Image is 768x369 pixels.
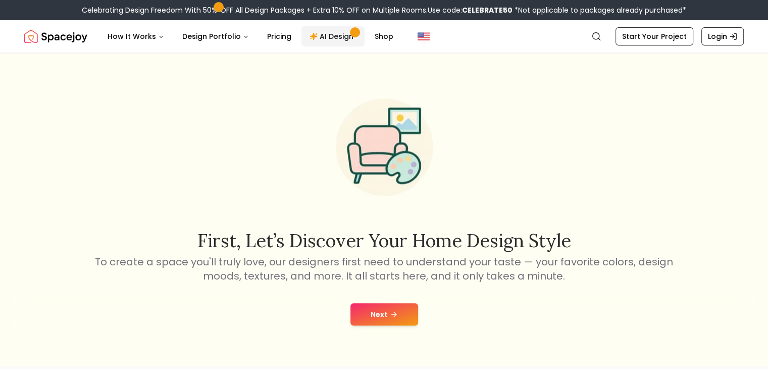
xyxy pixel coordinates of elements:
[513,5,686,15] span: *Not applicable to packages already purchased*
[418,30,430,42] img: United States
[462,5,513,15] b: CELEBRATE50
[428,5,513,15] span: Use code:
[616,27,693,45] a: Start Your Project
[301,26,365,47] a: AI Design
[24,26,87,47] a: Spacejoy
[93,255,675,283] p: To create a space you'll truly love, our designers first need to understand your taste — your fav...
[701,27,744,45] a: Login
[174,26,257,47] button: Design Portfolio
[82,5,686,15] div: Celebrating Design Freedom With 50% OFF All Design Packages + Extra 10% OFF on Multiple Rooms.
[24,26,87,47] img: Spacejoy Logo
[259,26,299,47] a: Pricing
[99,26,401,47] nav: Main
[320,82,449,212] img: Start Style Quiz Illustration
[93,230,675,251] h2: First, let’s discover your home design style
[24,20,744,53] nav: Global
[99,26,172,47] button: How It Works
[350,303,418,326] button: Next
[367,26,401,47] a: Shop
